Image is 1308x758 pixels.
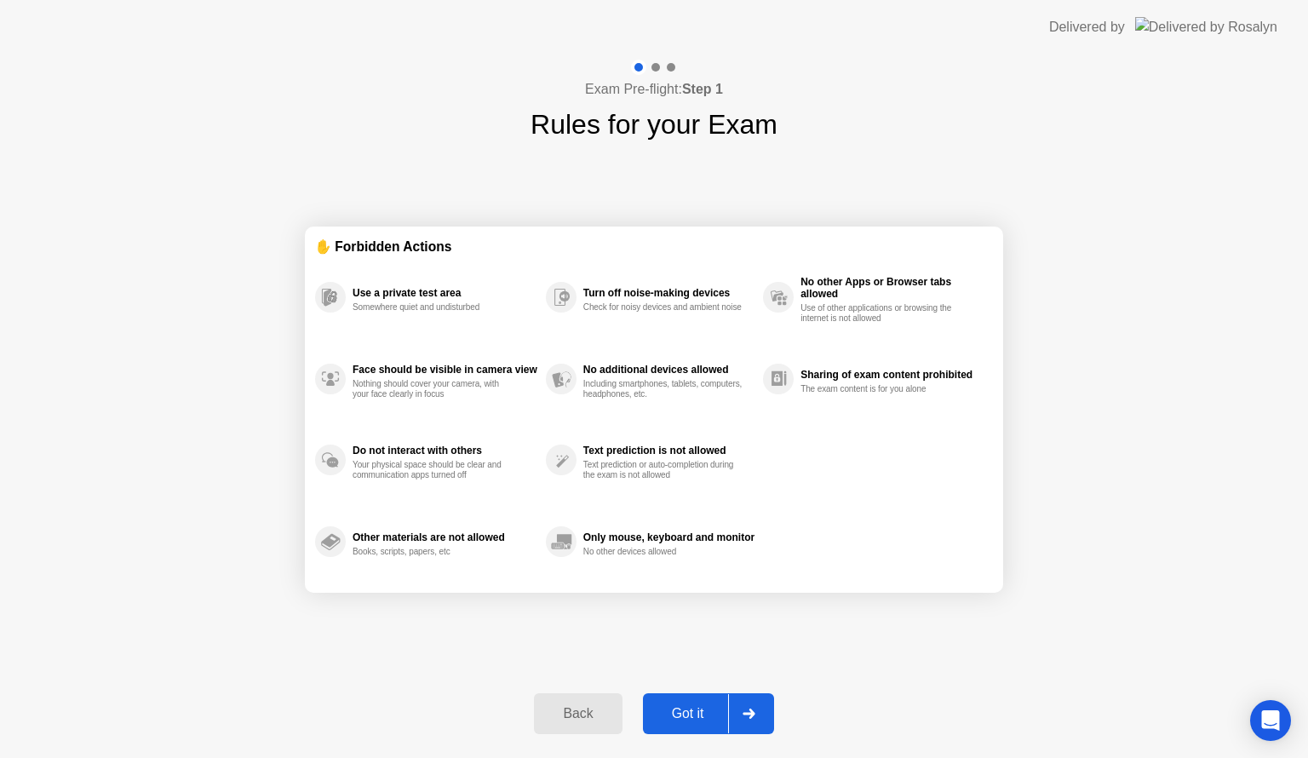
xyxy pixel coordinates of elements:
[353,445,537,457] div: Do not interact with others
[534,693,622,734] button: Back
[583,445,754,457] div: Text prediction is not allowed
[648,706,728,721] div: Got it
[353,531,537,543] div: Other materials are not allowed
[583,379,744,399] div: Including smartphones, tablets, computers, headphones, etc.
[583,531,754,543] div: Only mouse, keyboard and monitor
[531,104,777,145] h1: Rules for your Exam
[583,547,744,557] div: No other devices allowed
[353,302,513,313] div: Somewhere quiet and undisturbed
[583,302,744,313] div: Check for noisy devices and ambient noise
[800,276,984,300] div: No other Apps or Browser tabs allowed
[539,706,617,721] div: Back
[353,364,537,376] div: Face should be visible in camera view
[800,369,984,381] div: Sharing of exam content prohibited
[800,303,961,324] div: Use of other applications or browsing the internet is not allowed
[353,547,513,557] div: Books, scripts, papers, etc
[583,460,744,480] div: Text prediction or auto-completion during the exam is not allowed
[643,693,774,734] button: Got it
[353,287,537,299] div: Use a private test area
[1049,17,1125,37] div: Delivered by
[315,237,993,256] div: ✋ Forbidden Actions
[583,364,754,376] div: No additional devices allowed
[585,79,723,100] h4: Exam Pre-flight:
[1250,700,1291,741] div: Open Intercom Messenger
[800,384,961,394] div: The exam content is for you alone
[583,287,754,299] div: Turn off noise-making devices
[353,379,513,399] div: Nothing should cover your camera, with your face clearly in focus
[353,460,513,480] div: Your physical space should be clear and communication apps turned off
[682,82,723,96] b: Step 1
[1135,17,1277,37] img: Delivered by Rosalyn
